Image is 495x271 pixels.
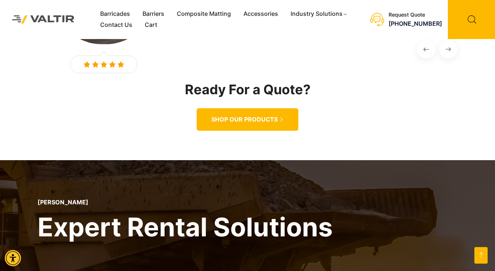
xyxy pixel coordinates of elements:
[5,250,21,266] div: Accessibility Menu
[94,20,138,31] a: Contact Us
[6,9,81,30] img: Valtir Rentals
[94,8,136,20] a: Barricades
[389,12,442,18] div: Request Quote
[417,40,435,59] button: Previous Slide
[237,8,284,20] a: Accessories
[211,116,278,123] span: SHOP OUR PRODUCTS
[138,20,164,31] a: Cart
[439,40,457,59] button: Next Slide
[38,82,457,97] h2: Ready For a Quote?
[38,210,333,244] h2: Expert Rental Solutions
[38,199,333,206] p: [PERSON_NAME]
[136,8,171,20] a: Barriers
[171,8,237,20] a: Composite Matting
[474,247,488,264] a: Open this option
[389,20,442,27] a: call (888) 496-3625
[197,108,298,131] a: SHOP OUR PRODUCTS
[284,8,354,20] a: Industry Solutions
